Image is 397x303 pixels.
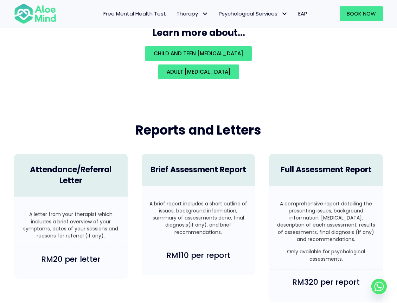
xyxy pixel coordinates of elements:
[21,165,121,186] h4: Attendance/Referral Letter
[145,46,252,61] a: Child and teen [MEDICAL_DATA]
[293,6,313,21] a: EAP
[149,200,248,236] p: A brief report includes a short outline of issues, background information, summary of assessments...
[276,248,376,262] p: Only available for psychological assessments.
[171,6,213,21] a: TherapyTherapy: submenu
[158,64,239,79] a: Adult [MEDICAL_DATA]
[340,6,383,21] a: Book Now
[103,10,166,17] span: Free Mental Health Test
[276,165,376,175] h4: Full Assessment Report
[200,9,210,19] span: Therapy: submenu
[7,26,390,39] h3: Learn more about...
[347,10,376,17] span: Book Now
[98,6,171,21] a: Free Mental Health Test
[149,250,248,261] h4: RM110 per report
[154,50,243,57] span: Child and teen [MEDICAL_DATA]
[279,9,289,19] span: Psychological Services: submenu
[219,10,288,17] span: Psychological Services
[298,10,307,17] span: EAP
[21,254,121,265] h4: RM20 per letter
[167,68,231,75] span: Adult [MEDICAL_DATA]
[213,6,293,21] a: Psychological ServicesPsychological Services: submenu
[276,277,376,288] h4: RM320 per report
[177,10,208,17] span: Therapy
[149,165,248,175] h4: Brief Assessment Report
[63,6,313,21] nav: Menu
[14,3,56,25] img: Aloe Mind Malaysia | Mental Healthcare Services in Malaysia and Singapore
[276,200,376,243] p: A comprehensive report detailing the presenting issues, background information, [MEDICAL_DATA], d...
[135,121,261,139] span: Reports and Letters
[21,211,121,239] p: A letter from your therapist which includes a brief overview of your symptoms, dates of your sess...
[371,279,387,294] a: Whatsapp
